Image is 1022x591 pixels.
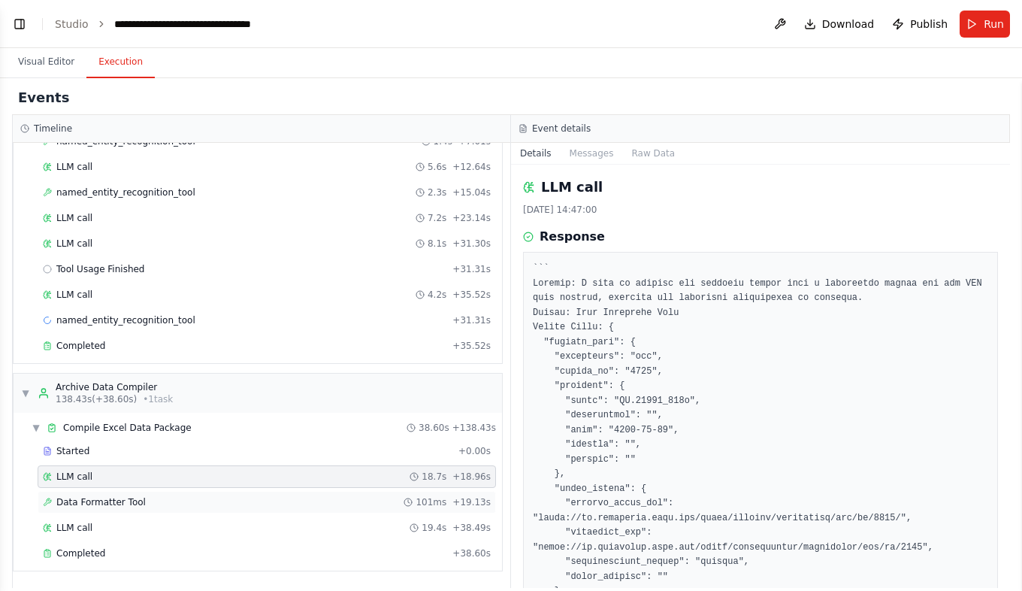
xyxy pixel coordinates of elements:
span: Completed [56,340,105,352]
span: 19.4s [422,522,446,534]
span: LLM call [56,471,92,483]
span: + 38.60s [452,547,491,559]
span: 5.6s [428,161,446,173]
span: + 31.31s [452,263,491,275]
span: LLM call [56,522,92,534]
h2: Events [18,87,69,108]
span: + 19.13s [452,496,491,508]
span: + 15.04s [452,186,491,199]
span: + 31.30s [452,238,491,250]
span: 101ms [416,496,446,508]
span: Download [822,17,875,32]
span: Started [56,445,89,457]
span: Compile Excel Data Package [63,422,192,434]
div: [DATE] 14:47:00 [523,204,998,216]
button: Execution [86,47,155,78]
span: + 23.14s [452,212,491,224]
button: Run [960,11,1010,38]
h3: Event details [532,123,591,135]
div: Archive Data Compiler [56,381,173,393]
span: + 12.64s [452,161,491,173]
span: + 35.52s [452,289,491,301]
span: Data Formatter Tool [56,496,146,508]
h2: LLM call [541,177,603,198]
span: ▼ [32,422,41,434]
button: Messages [561,143,623,164]
button: Publish [886,11,954,38]
span: 38.60s [419,422,449,434]
span: + 138.43s [452,422,496,434]
h3: Response [540,228,605,246]
span: Tool Usage Finished [56,263,145,275]
button: Raw Data [622,143,684,164]
span: LLM call [56,161,92,173]
span: 2.3s [428,186,446,199]
span: LLM call [56,238,92,250]
button: Show left sidebar [9,14,30,35]
span: named_entity_recognition_tool [56,314,195,326]
span: + 0.00s [458,445,491,457]
span: ▼ [21,387,30,399]
span: 138.43s (+38.60s) [56,393,137,405]
span: Run [984,17,1004,32]
span: named_entity_recognition_tool [56,186,195,199]
span: Completed [56,547,105,559]
span: 4.2s [428,289,446,301]
h3: Timeline [34,123,72,135]
span: LLM call [56,212,92,224]
span: + 18.96s [452,471,491,483]
span: • 1 task [143,393,173,405]
a: Studio [55,18,89,30]
span: 7.2s [428,212,446,224]
span: + 35.52s [452,340,491,352]
button: Download [798,11,881,38]
nav: breadcrumb [55,17,295,32]
span: 18.7s [422,471,446,483]
span: Publish [910,17,948,32]
button: Visual Editor [6,47,86,78]
span: + 38.49s [452,522,491,534]
span: LLM call [56,289,92,301]
span: + 31.31s [452,314,491,326]
span: 8.1s [428,238,446,250]
button: Details [511,143,561,164]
